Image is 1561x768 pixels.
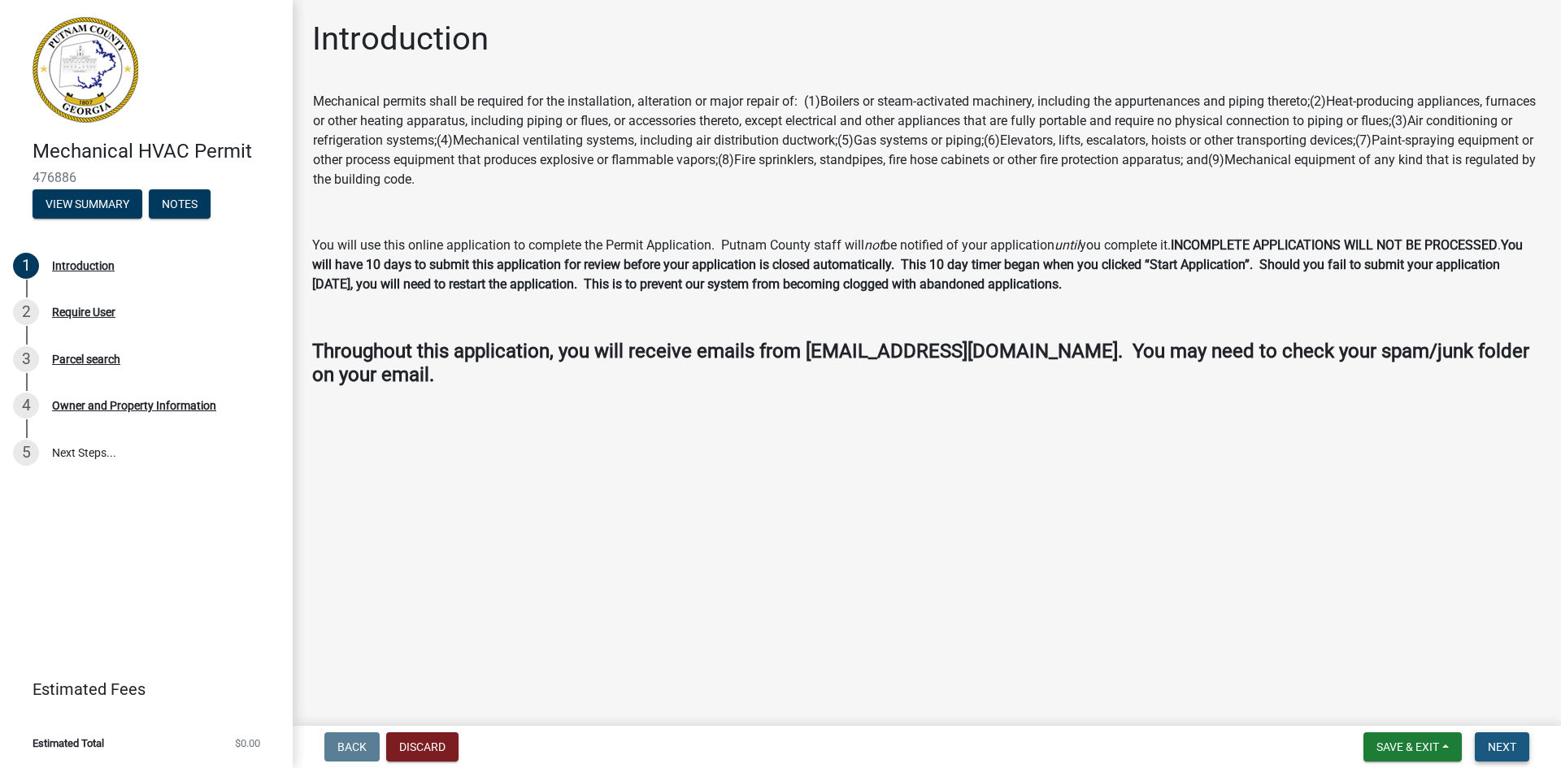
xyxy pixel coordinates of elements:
[864,237,883,253] i: not
[33,17,138,123] img: Putnam County, Georgia
[1488,740,1516,753] span: Next
[13,299,39,325] div: 2
[312,236,1541,294] p: You will use this online application to complete the Permit Application. Putnam County staff will...
[337,740,367,753] span: Back
[312,91,1541,190] td: Mechanical permits shall be required for the installation, alteration or major repair of: (1)Boil...
[33,140,280,163] h4: Mechanical HVAC Permit
[312,237,1523,292] strong: You will have 10 days to submit this application for review before your application is closed aut...
[13,346,39,372] div: 3
[52,306,115,318] div: Require User
[33,738,104,748] span: Estimated Total
[1054,237,1080,253] i: until
[52,354,120,365] div: Parcel search
[33,170,260,185] span: 476886
[33,189,142,219] button: View Summary
[13,393,39,419] div: 4
[312,20,489,59] h1: Introduction
[324,732,380,761] button: Back
[1171,237,1498,253] strong: INCOMPLETE APPLICATIONS WILL NOT BE PROCESSED
[312,340,1529,386] strong: Throughout this application, you will receive emails from [EMAIL_ADDRESS][DOMAIN_NAME]. You may n...
[52,260,115,271] div: Introduction
[1376,740,1439,753] span: Save & Exit
[13,673,267,705] a: Estimated Fees
[149,189,211,219] button: Notes
[52,400,216,411] div: Owner and Property Information
[1475,732,1529,761] button: Next
[33,198,142,211] wm-modal-confirm: Summary
[13,440,39,466] div: 5
[13,253,39,279] div: 1
[235,738,260,748] span: $0.00
[149,198,211,211] wm-modal-confirm: Notes
[386,732,459,761] button: Discard
[1363,732,1462,761] button: Save & Exit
